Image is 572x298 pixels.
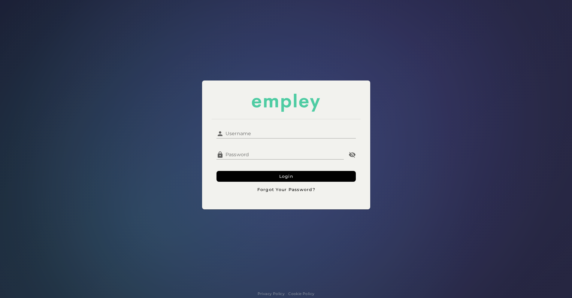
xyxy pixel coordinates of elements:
[257,187,315,192] span: Forgot Your Password?
[216,184,356,195] button: Forgot Your Password?
[279,174,293,179] span: Login
[216,171,356,182] button: Login
[349,151,356,158] i: Password appended action
[258,291,285,297] a: Privacy Policy
[288,291,314,297] a: Cookie Policy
